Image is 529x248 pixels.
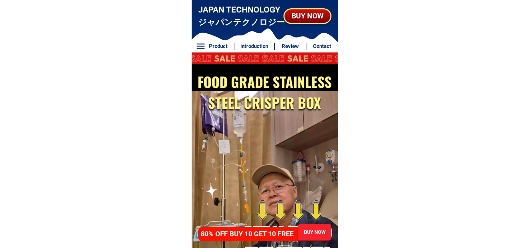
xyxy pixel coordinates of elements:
div: BUY NOW [284,10,331,22]
h6: Contact [310,42,334,50]
h2: FOOD GRADE STAINLESS STEEL CRISPER BOX [194,71,335,113]
h6: Introduction [238,42,270,50]
h3: JAPAN TECHNOLOGY ジャパンテクノロジー [198,3,286,28]
h6: Review [279,42,302,50]
h6: Product [206,42,230,50]
h4: 80% OFF BUY 10 GET 10 FREE [201,229,301,239]
div: BUY NOW [297,229,331,236]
